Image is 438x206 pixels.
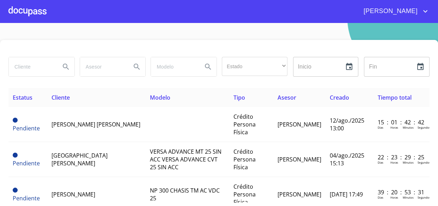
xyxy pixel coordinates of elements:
[233,148,256,171] span: Crédito Persona Física
[358,6,421,17] span: [PERSON_NAME]
[278,190,321,198] span: [PERSON_NAME]
[51,152,108,167] span: [GEOGRAPHIC_DATA][PERSON_NAME]
[378,94,412,101] span: Tiempo total
[358,6,430,17] button: account of current user
[378,118,425,126] p: 15 : 01 : 42 : 42
[80,57,126,76] input: search
[418,125,431,129] p: Segundos
[418,160,431,164] p: Segundos
[51,190,95,198] span: [PERSON_NAME]
[233,113,256,136] span: Crédito Persona Física
[278,120,321,128] span: [PERSON_NAME]
[278,94,296,101] span: Asesor
[200,58,217,75] button: Search
[13,118,18,123] span: Pendiente
[390,160,398,164] p: Horas
[13,159,40,167] span: Pendiente
[378,125,383,129] p: Dias
[51,120,140,128] span: [PERSON_NAME] [PERSON_NAME]
[51,94,70,101] span: Cliente
[403,125,414,129] p: Minutos
[390,125,398,129] p: Horas
[330,94,349,101] span: Creado
[9,57,55,76] input: search
[13,94,32,101] span: Estatus
[378,160,383,164] p: Dias
[278,155,321,163] span: [PERSON_NAME]
[418,195,431,199] p: Segundos
[13,124,40,132] span: Pendiente
[13,188,18,193] span: Pendiente
[13,194,40,202] span: Pendiente
[403,160,414,164] p: Minutos
[378,188,425,196] p: 39 : 20 : 53 : 31
[378,153,425,161] p: 22 : 23 : 29 : 25
[330,152,364,167] span: 04/ago./2025 15:13
[378,195,383,199] p: Dias
[233,94,245,101] span: Tipo
[403,195,414,199] p: Minutos
[222,57,287,76] div: ​
[128,58,145,75] button: Search
[330,190,363,198] span: [DATE] 17:49
[150,148,221,171] span: VERSA ADVANCE MT 25 SIN ACC VERSA ADVANCE CVT 25 SIN ACC
[57,58,74,75] button: Search
[150,187,220,202] span: NP 300 CHASIS TM AC VDC 25
[330,117,364,132] span: 12/ago./2025 13:00
[390,195,398,199] p: Horas
[151,57,197,76] input: search
[233,183,256,206] span: Crédito Persona Física
[13,153,18,158] span: Pendiente
[150,94,170,101] span: Modelo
